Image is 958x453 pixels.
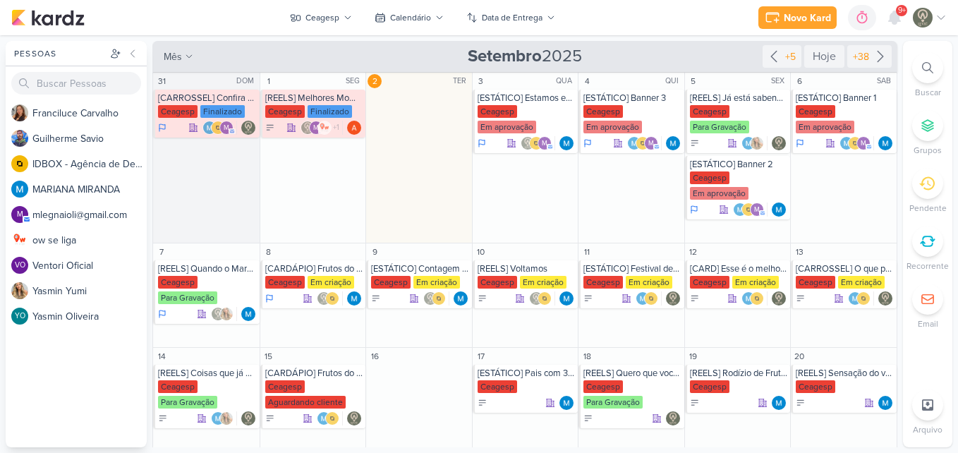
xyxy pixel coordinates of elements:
img: Leviê Agência de Marketing Digital [423,291,437,306]
p: m [313,125,319,132]
img: Yasmin Yumi [750,136,764,150]
img: MARIANA MIRANDA [878,136,892,150]
div: Colaboradores: MARIANA MIRANDA, IDBOX - Agência de Design [741,291,768,306]
div: Colaboradores: MARIANA MIRANDA, IDBOX - Agência de Design [848,291,874,306]
div: [ESTÁTICO] Banner 2 [690,159,788,170]
div: Em Andamento [265,293,274,304]
div: Colaboradores: Leviê Agência de Marketing Digital, IDBOX - Agência de Design [317,291,343,306]
div: 5 [686,74,701,88]
div: Para Gravação [158,291,217,304]
img: Guilherme Savio [11,130,28,147]
img: Leviê Agência de Marketing Digital [913,8,933,28]
div: Yasmin Oliveira [11,308,28,325]
div: Colaboradores: MARIANA MIRANDA, IDBOX - Agência de Design [636,291,662,306]
div: Ceagesp [158,105,198,118]
div: Ceagesp [583,380,623,393]
img: IDBOX - Agência de Design [325,411,339,425]
img: MARIANA MIRANDA [741,136,756,150]
div: Ceagesp [796,105,835,118]
img: Leviê Agência de Marketing Digital [301,121,315,135]
div: +5 [782,49,799,64]
img: MARIANA MIRANDA [211,411,225,425]
p: Pendente [909,202,947,215]
div: [CARROSSEL] Confira os momentos especiais do nosso Festival de Sopas [158,92,257,104]
div: m l e g n a i o l i @ g m a i l . c o m [32,207,147,222]
li: Ctrl + F [903,52,952,99]
div: Ceagesp [478,380,517,393]
div: Ceagesp [158,276,198,289]
div: [ESTÁTICO] Contagem Regressiva [371,263,469,274]
div: mlegnaioli@gmail.com [11,206,28,223]
div: Y a s m i n Y u m i [32,284,147,298]
div: Responsável: MARIANA MIRANDA [454,291,468,306]
span: +1 [332,122,339,133]
div: Colaboradores: Leviê Agência de Marketing Digital, IDBOX - Agência de Design, mlegnaioli@gmail.com [521,136,555,150]
div: 16 [368,349,382,363]
div: [CARDÁPIO] Frutos do Mar [265,368,363,379]
div: 18 [580,349,594,363]
div: Colaboradores: MARIANA MIRANDA, IDBOX - Agência de Design, mlegnaioli@gmail.com [839,136,874,150]
div: 10 [474,245,488,259]
img: MARIANA MIRANDA [636,291,650,306]
div: Ceagesp [158,380,198,393]
div: M A R I A N A M I R A N D A [32,182,147,197]
div: Ceagesp [690,171,729,184]
img: Leviê Agência de Marketing Digital [772,291,786,306]
div: Responsável: Leviê Agência de Marketing Digital [666,411,680,425]
div: Finalizado [308,105,352,118]
img: kardz.app [11,9,85,26]
div: Colaboradores: MARIANA MIRANDA, IDBOX - Agência de Design, mlegnaioli@gmail.com [733,203,768,217]
img: Leviê Agência de Marketing Digital [666,291,680,306]
div: [REELS] Coisas que já fizemos e a Marcela não nos demitiu [158,368,257,379]
div: V e n t o r i O f i c i a l [32,258,147,273]
div: A Fazer [796,294,806,303]
div: TER [453,75,471,87]
div: SEX [771,75,789,87]
div: [REELS] Já está sabendo da novidade? [690,92,788,104]
img: MARIANA MIRANDA [559,291,574,306]
img: IDBOX - Agência de Design [644,291,658,306]
div: Responsável: Leviê Agência de Marketing Digital [878,291,892,306]
div: Responsável: MARIANA MIRANDA [559,291,574,306]
img: IDBOX - Agência de Design [211,121,225,135]
div: Ceagesp [478,105,517,118]
img: MARIANA MIRANDA [772,203,786,217]
div: Ceagesp [371,276,411,289]
div: I D B O X - A g ê n c i a d e D e s i g n [32,157,147,171]
div: 3 [474,74,488,88]
div: 8 [262,245,276,259]
img: IDBOX - Agência de Design [856,291,871,306]
div: Responsável: Leviê Agência de Marketing Digital [666,291,680,306]
div: [ESTÁTICO] Banner 1 [796,92,894,104]
img: IDBOX - Agência de Design [529,136,543,150]
img: Leviê Agência de Marketing Digital [521,136,535,150]
img: Yasmin Yumi [219,307,234,321]
p: m [861,140,866,147]
div: [REELS] Quero que você aproveite [583,368,681,379]
img: Leviê Agência de Marketing Digital [317,291,331,306]
div: Colaboradores: MARIANA MIRANDA, IDBOX - Agência de Design, mlegnaioli@gmail.com [627,136,662,150]
div: Em criação [626,276,672,289]
div: Colaboradores: MARIANA MIRANDA, IDBOX - Agência de Design [317,411,343,425]
div: A Fazer [478,398,487,408]
div: Ceagesp [796,276,835,289]
div: mlegnaioli@gmail.com [219,121,234,135]
p: Grupos [914,144,942,157]
img: MARIANA MIRANDA [559,136,574,150]
div: Em criação [732,276,779,289]
div: Em aprovação [796,121,854,133]
div: Em Andamento [796,138,804,149]
p: Arquivo [913,423,942,436]
div: Colaboradores: Leviê Agência de Marketing Digital, Yasmin Yumi [211,307,237,321]
div: Hoje [804,45,844,68]
div: Responsável: Leviê Agência de Marketing Digital [241,411,255,425]
div: Ceagesp [796,380,835,393]
img: Leviê Agência de Marketing Digital [772,136,786,150]
div: [REELS] Voltamos [478,263,576,274]
div: 11 [580,245,594,259]
img: Yasmin Yumi [219,411,234,425]
div: mlegnaioli@gmail.com [309,121,323,135]
img: Leviê Agência de Marketing Digital [666,411,680,425]
div: QUA [556,75,576,87]
div: 20 [792,349,806,363]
